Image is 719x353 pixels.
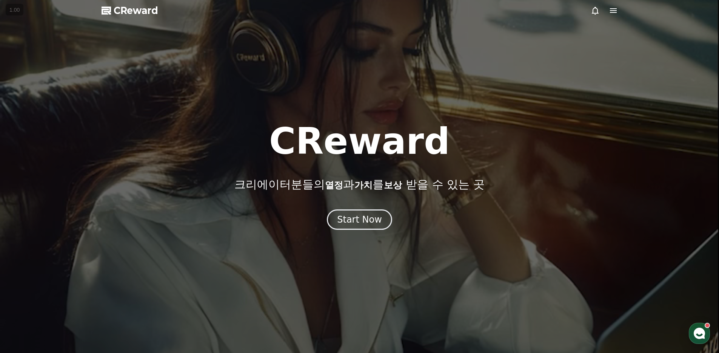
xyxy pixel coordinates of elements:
[114,5,158,17] span: CReward
[234,178,484,191] p: 크리에이터분들의 과 를 받을 수 있는 곳
[354,180,373,190] span: 가치
[325,180,343,190] span: 열정
[327,209,392,230] button: Start Now
[102,5,158,17] a: CReward
[337,214,382,226] div: Start Now
[384,180,402,190] span: 보상
[327,217,392,224] a: Start Now
[269,123,450,159] h1: CReward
